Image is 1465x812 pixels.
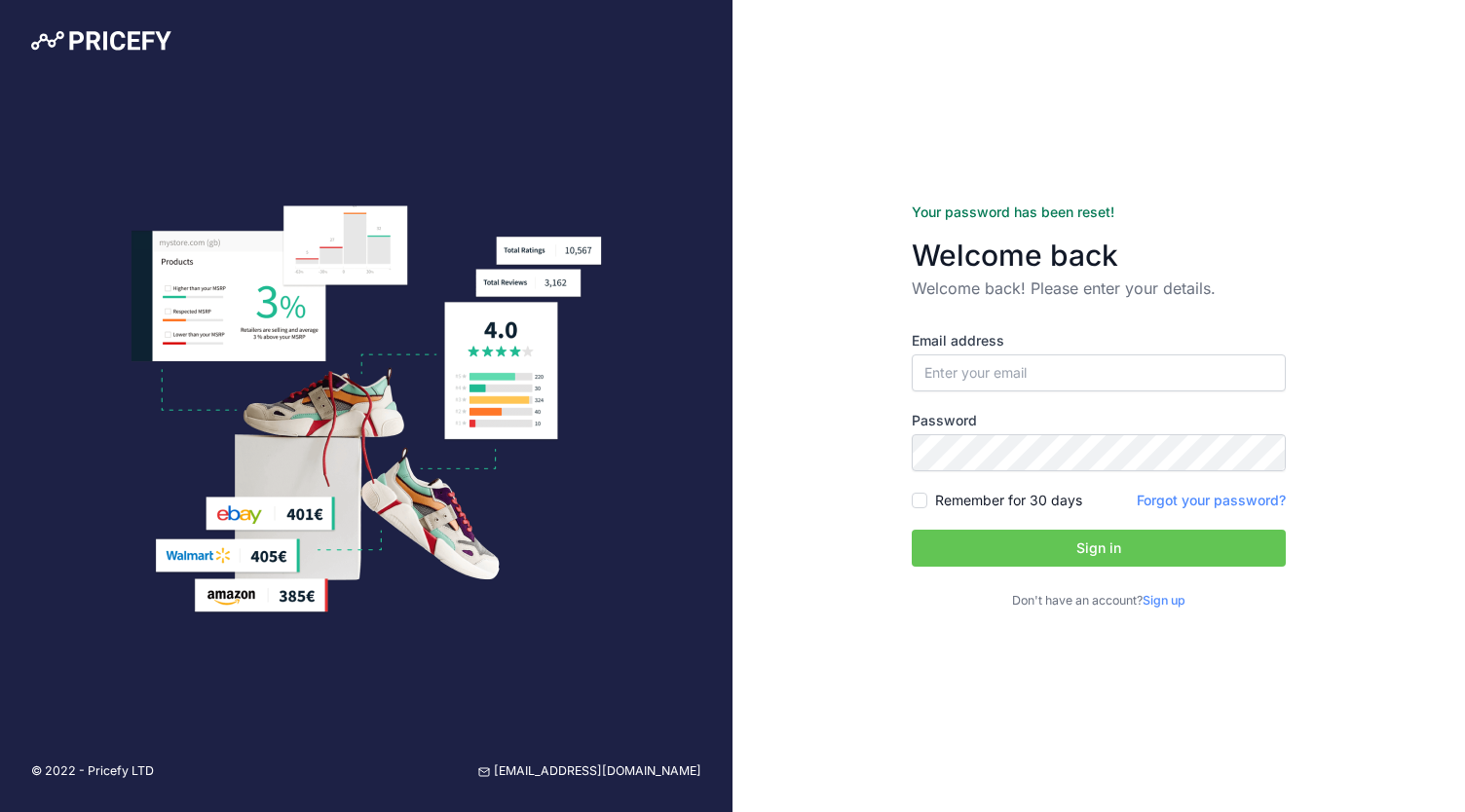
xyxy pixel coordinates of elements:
[912,592,1286,610] p: Don't have an account?
[912,411,1286,430] label: Password
[1137,492,1286,508] a: Forgot your password?
[912,354,1286,391] input: Enter your email
[912,238,1286,273] h3: Welcome back
[912,530,1286,567] button: Sign in
[31,762,154,781] p: © 2022 - Pricefy LTD
[912,331,1286,351] label: Email address
[912,203,1286,222] div: Your password has been reset!
[478,762,701,781] a: [EMAIL_ADDRESS][DOMAIN_NAME]
[1143,593,1185,608] a: Sign up
[31,31,171,51] img: Pricefy
[935,491,1082,510] label: Remember for 30 days
[912,277,1286,300] p: Welcome back! Please enter your details.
